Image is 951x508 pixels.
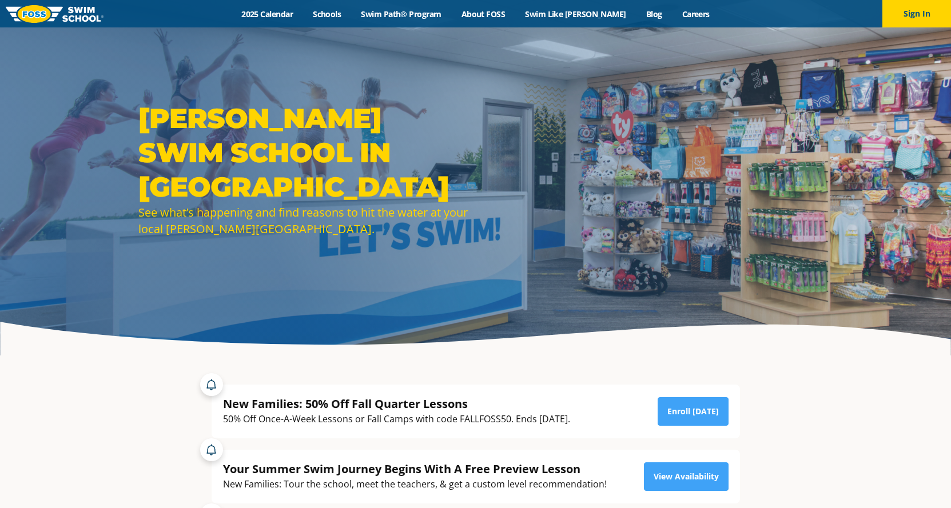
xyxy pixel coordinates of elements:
[515,9,636,19] a: Swim Like [PERSON_NAME]
[658,397,729,426] a: Enroll [DATE]
[351,9,451,19] a: Swim Path® Program
[303,9,351,19] a: Schools
[223,477,607,492] div: New Families: Tour the school, meet the teachers, & get a custom level recommendation!
[232,9,303,19] a: 2025 Calendar
[223,461,607,477] div: Your Summer Swim Journey Begins With A Free Preview Lesson
[644,462,729,491] a: View Availability
[223,411,570,427] div: 50% Off Once-A-Week Lessons or Fall Camps with code FALLFOSS50. Ends [DATE].
[6,5,104,23] img: FOSS Swim School Logo
[138,204,470,237] div: See what’s happening and find reasons to hit the water at your local [PERSON_NAME][GEOGRAPHIC_DATA].
[451,9,515,19] a: About FOSS
[636,9,672,19] a: Blog
[138,101,470,204] h1: [PERSON_NAME] Swim School in [GEOGRAPHIC_DATA]
[672,9,719,19] a: Careers
[223,396,570,411] div: New Families: 50% Off Fall Quarter Lessons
